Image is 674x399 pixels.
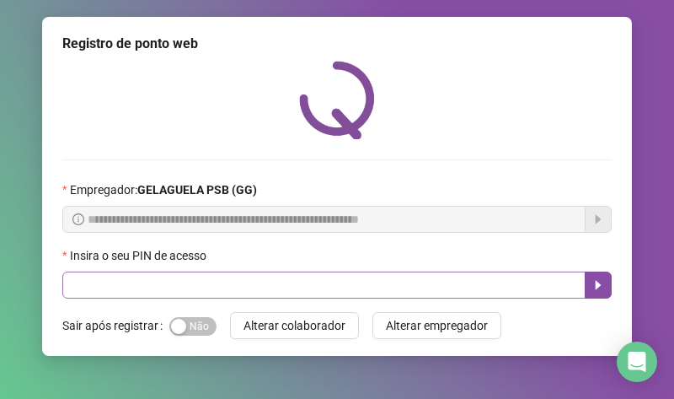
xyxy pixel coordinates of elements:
[591,278,605,292] span: caret-right
[62,246,217,265] label: Insira o seu PIN de acesso
[230,312,359,339] button: Alterar colaborador
[299,61,375,139] img: QRPoint
[70,181,257,199] span: Empregador :
[372,312,501,339] button: Alterar empregador
[72,213,84,225] span: info-circle
[62,312,169,339] label: Sair após registrar
[243,316,345,335] span: Alterar colaborador
[617,342,657,382] div: Open Intercom Messenger
[386,316,488,335] span: Alterar empregador
[62,34,612,54] div: Registro de ponto web
[137,183,257,197] strong: GELAGUELA PSB (GG)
